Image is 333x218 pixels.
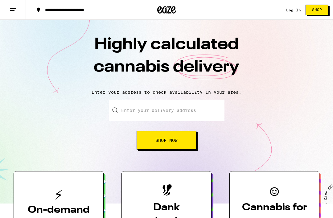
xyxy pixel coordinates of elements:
[6,90,327,95] p: Enter your address to check availability in your area.
[59,34,274,85] h1: Highly calculated cannabis delivery
[301,5,333,15] a: Shop
[137,131,196,150] button: Shop Now
[306,5,328,15] button: Shop
[155,138,178,142] span: Shop Now
[286,8,301,12] a: Log In
[312,8,322,12] span: Shop
[109,100,224,121] input: Enter your delivery address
